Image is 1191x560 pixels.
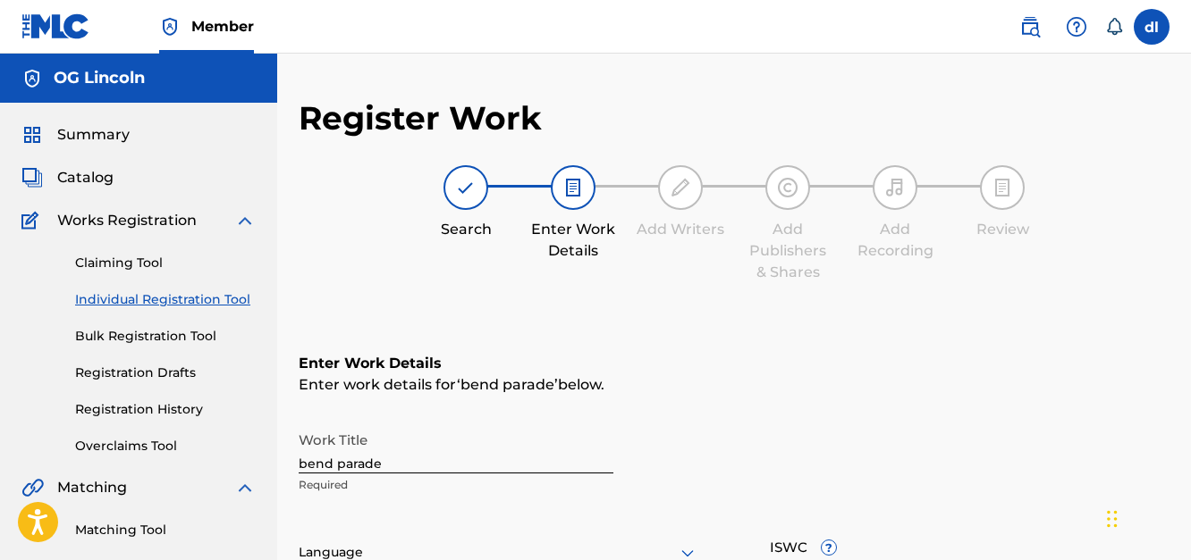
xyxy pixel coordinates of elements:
span: below. [558,376,604,393]
div: Add Writers [636,219,725,240]
img: Accounts [21,68,43,89]
span: Works Registration [57,210,197,231]
img: Top Rightsholder [159,16,181,38]
a: Overclaims Tool [75,437,256,456]
a: Public Search [1012,9,1048,45]
img: step indicator icon for Review [992,177,1013,198]
p: Required [299,477,613,493]
img: search [1019,16,1041,38]
a: Bulk Registration Tool [75,327,256,346]
h6: Enter Work Details [299,353,1170,374]
a: SummarySummary [21,124,130,146]
img: Works Registration [21,210,45,231]
div: Add Recording [850,219,940,262]
div: Help [1059,9,1094,45]
img: MLC Logo [21,13,90,39]
a: Claiming Tool [75,254,256,272]
img: step indicator icon for Add Publishers & Shares [777,177,798,198]
img: step indicator icon for Add Writers [670,177,691,198]
iframe: Chat Widget [1102,474,1191,560]
img: step indicator icon for Add Recording [884,177,906,198]
a: Matching Tool [75,521,256,539]
span: Matching [57,477,127,498]
img: Summary [21,124,43,146]
span: Enter work details for [299,376,457,393]
span: bend parade [457,376,558,393]
iframe: Resource Center [1141,332,1191,476]
img: expand [234,210,256,231]
div: Add Publishers & Shares [743,219,832,283]
span: Member [191,16,254,37]
a: Registration History [75,400,256,419]
div: Notifications [1105,18,1123,36]
a: CatalogCatalog [21,167,114,188]
h5: OG Lincoln [54,68,145,88]
img: help [1066,16,1087,38]
img: expand [234,477,256,498]
div: Enter Work Details [528,219,618,262]
a: Registration Drafts [75,364,256,382]
div: Search [421,219,511,240]
img: Matching [21,477,44,498]
span: Catalog [57,167,114,188]
img: step indicator icon for Search [455,177,477,198]
span: ? [822,540,836,555]
img: step indicator icon for Enter Work Details [562,177,584,198]
h2: Register Work [299,98,542,138]
div: Drag [1107,492,1118,546]
span: Summary [57,124,130,146]
a: Individual Registration Tool [75,290,256,309]
img: Catalog [21,167,43,188]
div: User Menu [1134,9,1170,45]
div: Review [958,219,1047,240]
span: bend parade [460,376,554,393]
